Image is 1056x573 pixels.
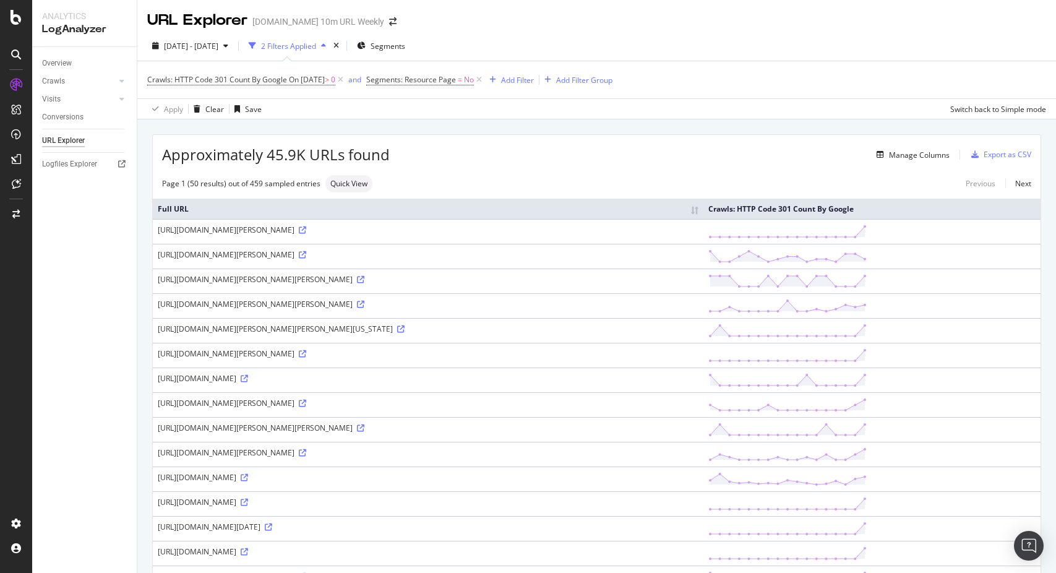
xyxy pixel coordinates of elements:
div: [DOMAIN_NAME] 10m URL Weekly [252,15,384,28]
div: Add Filter [501,75,534,85]
div: Clear [205,104,224,114]
th: Full URL: activate to sort column ascending [153,199,703,219]
div: URL Explorer [147,10,247,31]
button: [DATE] - [DATE] [147,36,233,56]
button: Export as CSV [966,145,1031,165]
div: URL Explorer [42,134,85,147]
div: neutral label [325,175,372,192]
div: [URL][DOMAIN_NAME] [158,497,698,507]
div: [URL][DOMAIN_NAME][PERSON_NAME] [158,225,698,235]
div: [URL][DOMAIN_NAME][PERSON_NAME][PERSON_NAME][US_STATE] [158,324,698,334]
div: Add Filter Group [556,75,612,85]
div: Export as CSV [984,149,1031,160]
div: Conversions [42,111,84,124]
span: Approximately 45.9K URLs found [162,144,390,165]
button: Segments [352,36,410,56]
th: Crawls: HTTP Code 301 Count By Google [703,199,1041,219]
div: [URL][DOMAIN_NAME][PERSON_NAME] [158,398,698,408]
button: Switch back to Simple mode [945,99,1046,119]
div: [URL][DOMAIN_NAME][PERSON_NAME] [158,348,698,359]
span: No [464,71,474,88]
span: = [458,74,462,85]
div: [URL][DOMAIN_NAME] [158,373,698,384]
span: Segments [371,41,405,51]
a: Conversions [42,111,128,124]
span: 0 [331,71,335,88]
button: Clear [189,99,224,119]
span: Quick View [330,180,367,187]
div: [URL][DOMAIN_NAME][PERSON_NAME] [158,249,698,260]
div: [URL][DOMAIN_NAME] [158,472,698,483]
span: Segments: Resource Page [366,74,456,85]
a: Logfiles Explorer [42,158,128,171]
button: Save [230,99,262,119]
div: Overview [42,57,72,70]
div: Manage Columns [889,150,950,160]
button: 2 Filters Applied [244,36,331,56]
div: [URL][DOMAIN_NAME][PERSON_NAME][PERSON_NAME] [158,423,698,433]
a: Overview [42,57,128,70]
div: Logfiles Explorer [42,158,97,171]
button: and [348,74,361,85]
div: times [331,40,341,52]
span: On [DATE] [289,74,325,85]
div: [URL][DOMAIN_NAME][PERSON_NAME] [158,447,698,458]
a: URL Explorer [42,134,128,147]
div: LogAnalyzer [42,22,127,37]
button: Add Filter [484,72,534,87]
div: Open Intercom Messenger [1014,531,1044,561]
button: Apply [147,99,183,119]
button: Add Filter Group [539,72,612,87]
div: Visits [42,93,61,106]
div: Page 1 (50 results) out of 459 sampled entries [162,178,320,189]
span: [DATE] - [DATE] [164,41,218,51]
div: Crawls [42,75,65,88]
a: Crawls [42,75,116,88]
div: [URL][DOMAIN_NAME][PERSON_NAME][PERSON_NAME] [158,299,698,309]
a: Next [1005,174,1031,192]
div: Save [245,104,262,114]
div: Apply [164,104,183,114]
div: Switch back to Simple mode [950,104,1046,114]
a: Visits [42,93,116,106]
div: [URL][DOMAIN_NAME][PERSON_NAME][PERSON_NAME] [158,274,698,285]
div: [URL][DOMAIN_NAME] [158,546,698,557]
div: arrow-right-arrow-left [389,17,397,26]
div: 2 Filters Applied [261,41,316,51]
span: > [325,74,329,85]
span: Crawls: HTTP Code 301 Count By Google [147,74,287,85]
button: Manage Columns [872,147,950,162]
div: Analytics [42,10,127,22]
div: [URL][DOMAIN_NAME][DATE] [158,522,698,532]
